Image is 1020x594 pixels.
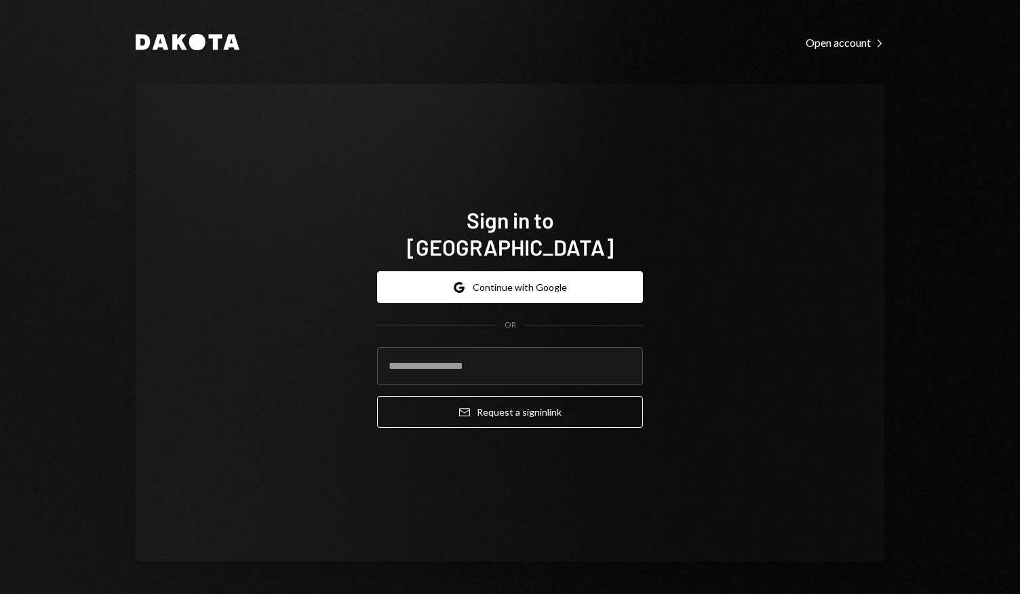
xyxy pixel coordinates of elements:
button: Request a signinlink [377,396,643,428]
button: Continue with Google [377,271,643,303]
h1: Sign in to [GEOGRAPHIC_DATA] [377,206,643,260]
a: Open account [806,35,884,49]
div: Open account [806,36,884,49]
div: OR [505,319,516,331]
